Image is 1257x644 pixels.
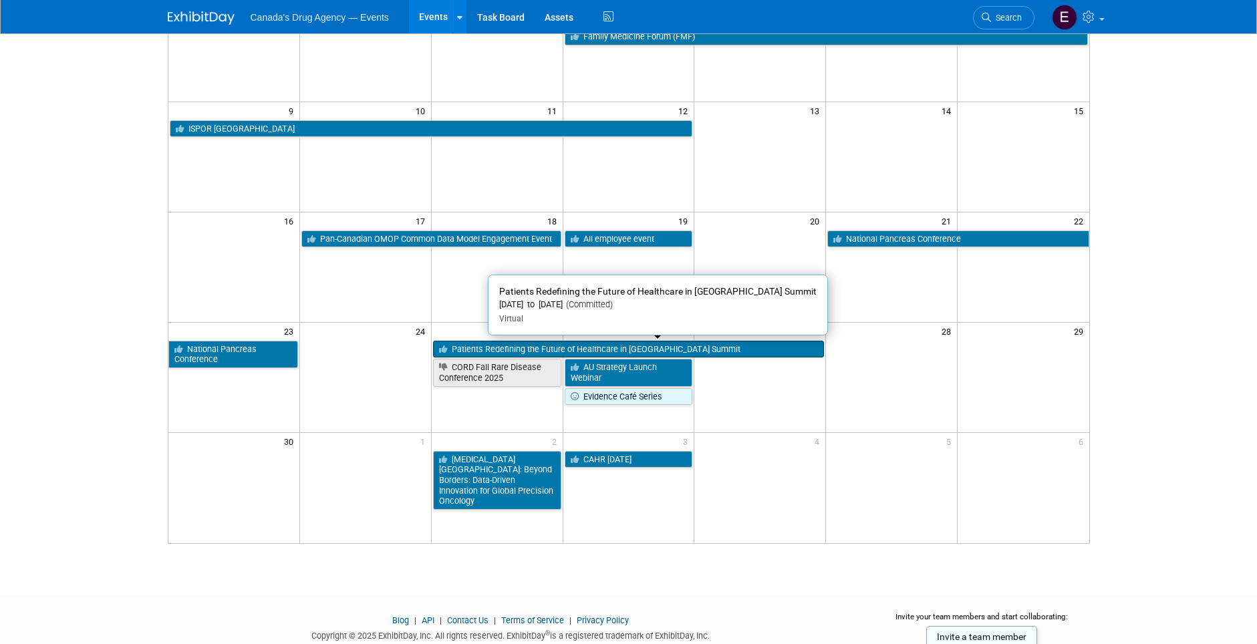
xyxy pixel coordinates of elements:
[940,323,957,339] span: 28
[414,102,431,119] span: 10
[447,615,488,625] a: Contact Us
[301,230,561,248] a: Pan-Canadian OMOP Common Data Model Engagement Event
[283,433,299,450] span: 30
[1052,5,1077,30] img: External Events
[565,28,1088,45] a: Family Medicine Forum (FMF)
[973,6,1034,29] a: Search
[577,615,629,625] a: Privacy Policy
[874,611,1090,631] div: Invite your team members and start collaborating:
[491,615,499,625] span: |
[545,629,550,637] sup: ®
[1073,323,1089,339] span: 29
[677,102,694,119] span: 12
[168,11,235,25] img: ExhibitDay
[565,388,693,406] a: Evidence Café Series
[940,212,957,229] span: 21
[283,212,299,229] span: 16
[414,212,431,229] span: 17
[414,323,431,339] span: 24
[546,102,563,119] span: 11
[565,230,693,248] a: All employee event
[433,359,561,386] a: CORD Fall Rare Disease Conference 2025
[809,102,825,119] span: 13
[436,615,445,625] span: |
[499,286,817,297] span: Patients Redefining the Future of Healthcare in [GEOGRAPHIC_DATA] Summit
[546,212,563,229] span: 18
[551,433,563,450] span: 2
[563,299,613,309] span: (Committed)
[392,615,409,625] a: Blog
[565,451,693,468] a: CAHR [DATE]
[168,341,298,368] a: National Pancreas Conference
[411,615,420,625] span: |
[991,13,1022,23] span: Search
[809,212,825,229] span: 20
[170,120,693,138] a: ISPOR [GEOGRAPHIC_DATA]
[168,627,855,642] div: Copyright © 2025 ExhibitDay, Inc. All rights reserved. ExhibitDay is a registered trademark of Ex...
[940,102,957,119] span: 14
[501,615,564,625] a: Terms of Service
[499,314,523,323] span: Virtual
[419,433,431,450] span: 1
[813,433,825,450] span: 4
[1073,102,1089,119] span: 15
[1073,212,1089,229] span: 22
[499,299,817,311] div: [DATE] to [DATE]
[1077,433,1089,450] span: 6
[565,359,693,386] a: AU Strategy Launch Webinar
[827,230,1089,248] a: National Pancreas Conference
[287,102,299,119] span: 9
[422,615,434,625] a: API
[677,212,694,229] span: 19
[433,451,561,510] a: [MEDICAL_DATA] [GEOGRAPHIC_DATA]: Beyond Borders: Data-Driven Innovation for Global Precision Onc...
[566,615,575,625] span: |
[283,323,299,339] span: 23
[682,433,694,450] span: 3
[945,433,957,450] span: 5
[433,341,825,358] a: Patients Redefining the Future of Healthcare in [GEOGRAPHIC_DATA] Summit
[251,12,389,23] span: Canada's Drug Agency — Events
